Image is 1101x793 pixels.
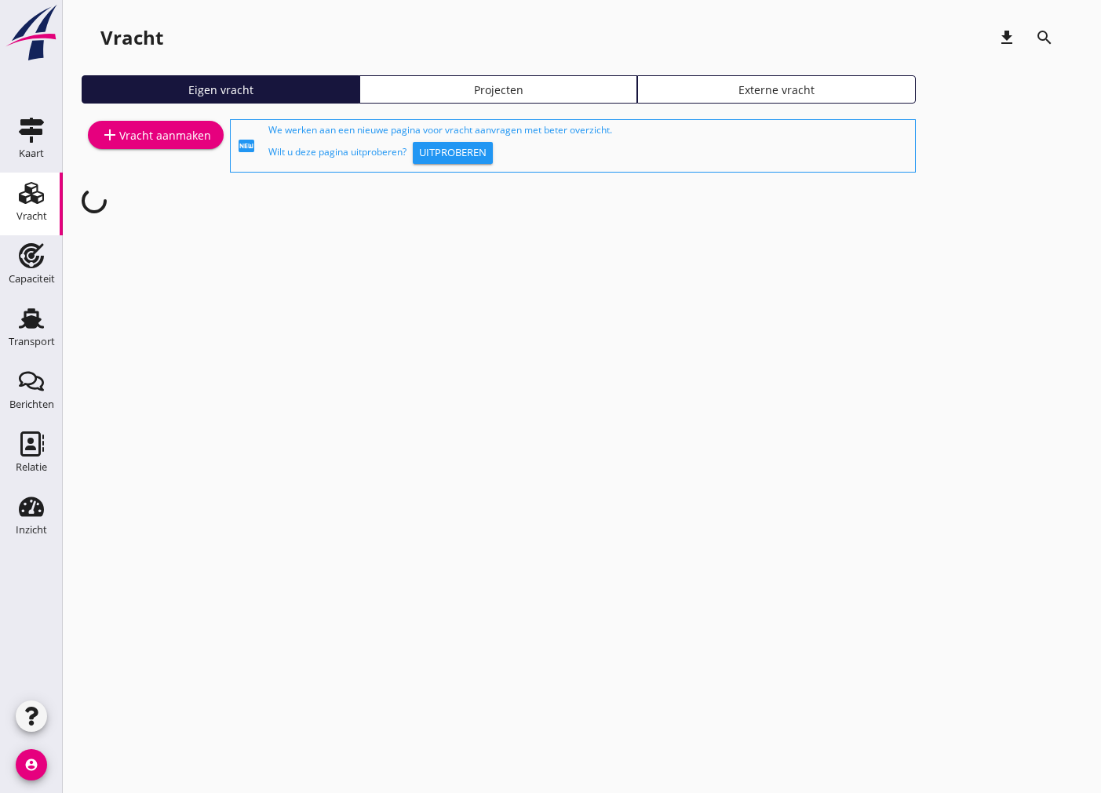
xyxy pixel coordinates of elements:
i: fiber_new [237,136,256,155]
div: Externe vracht [644,82,908,98]
div: Kaart [19,148,44,158]
div: Uitproberen [419,145,487,161]
a: Eigen vracht [82,75,359,104]
div: Vracht aanmaken [100,125,211,144]
div: Capaciteit [9,274,55,284]
i: add [100,125,119,144]
a: Projecten [359,75,637,104]
div: Inzicht [16,525,47,535]
div: Transport [9,336,55,347]
div: Projecten [366,82,630,98]
i: download [997,28,1016,47]
a: Externe vracht [637,75,915,104]
img: logo-small.a267ee39.svg [3,4,60,62]
div: Vracht [16,211,47,221]
div: Vracht [100,25,163,50]
i: account_circle [16,749,47,780]
div: Eigen vracht [89,82,352,98]
i: search [1035,28,1054,47]
a: Vracht aanmaken [88,121,224,149]
div: Relatie [16,462,47,472]
div: We werken aan een nieuwe pagina voor vracht aanvragen met beter overzicht. Wilt u deze pagina uit... [268,123,909,169]
div: Berichten [9,399,54,409]
button: Uitproberen [413,142,493,164]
